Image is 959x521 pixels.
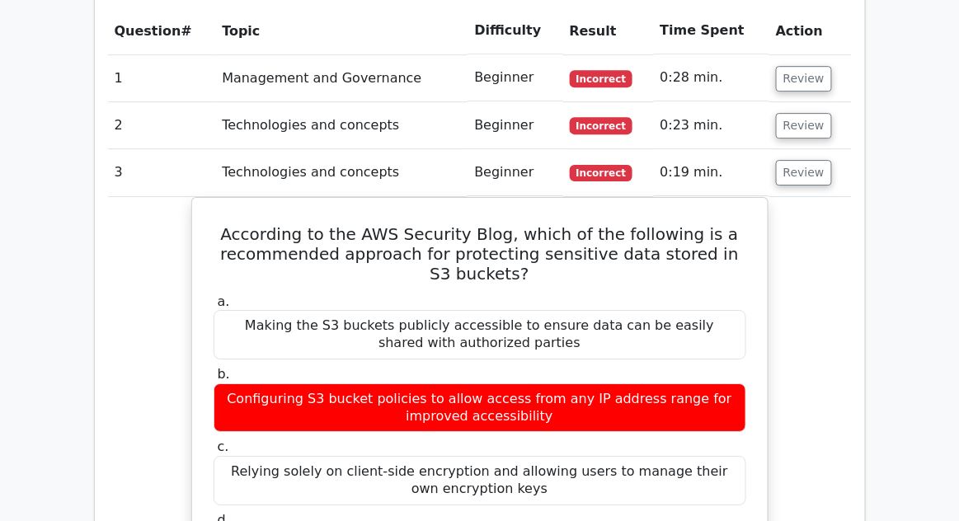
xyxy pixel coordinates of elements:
td: 2 [108,102,216,149]
button: Review [776,160,832,185]
span: Incorrect [570,165,633,181]
th: # [108,7,216,54]
span: c. [218,439,229,454]
td: 1 [108,54,216,101]
span: Incorrect [570,117,633,134]
th: Time Spent [654,7,769,54]
td: Management and Governance [215,54,468,101]
td: Beginner [468,149,562,196]
span: Question [115,23,181,39]
th: Difficulty [468,7,562,54]
div: Making the S3 buckets publicly accessible to ensure data can be easily shared with authorized par... [214,310,746,359]
span: Incorrect [570,70,633,87]
td: Technologies and concepts [215,149,468,196]
th: Result [563,7,654,54]
td: 0:19 min. [654,149,769,196]
td: Beginner [468,102,562,149]
td: 0:23 min. [654,102,769,149]
span: b. [218,366,230,382]
span: a. [218,293,230,309]
div: Configuring S3 bucket policies to allow access from any IP address range for improved accessibility [214,383,746,433]
td: 0:28 min. [654,54,769,101]
td: Technologies and concepts [215,102,468,149]
td: 3 [108,149,216,196]
th: Action [769,7,852,54]
td: Beginner [468,54,562,101]
h5: According to the AWS Security Blog, which of the following is a recommended approach for protecti... [212,224,748,284]
th: Topic [215,7,468,54]
button: Review [776,66,832,92]
button: Review [776,113,832,138]
div: Relying solely on client-side encryption and allowing users to manage their own encryption keys [214,456,746,505]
